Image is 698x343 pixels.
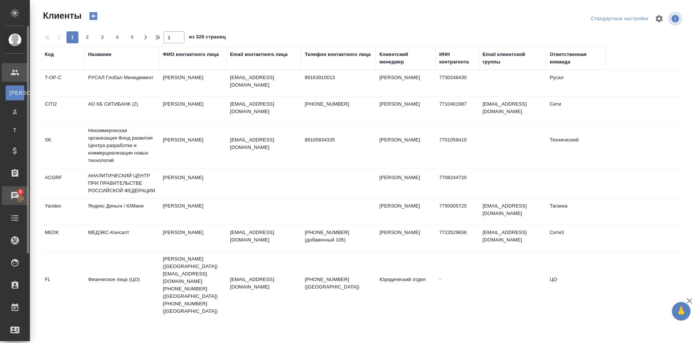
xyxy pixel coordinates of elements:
[435,132,479,159] td: 7701058410
[41,70,84,96] td: T-OP-C
[589,13,650,25] div: split button
[546,97,606,123] td: Сити
[435,225,479,251] td: 7723529656
[2,186,28,205] a: 8
[439,51,475,66] div: ИНН контрагента
[546,199,606,225] td: Таганка
[376,97,435,123] td: [PERSON_NAME]
[546,70,606,96] td: Русал
[163,51,219,58] div: ФИО контактного лица
[435,170,479,196] td: 7708244720
[81,34,93,41] span: 2
[230,74,297,89] p: [EMAIL_ADDRESS][DOMAIN_NAME]
[41,10,81,22] span: Клиенты
[84,225,159,251] td: МЕДЭКС-Консалт
[81,31,93,43] button: 2
[41,170,84,196] td: ACGRF
[479,225,546,251] td: [EMAIL_ADDRESS][DOMAIN_NAME]
[376,272,435,298] td: Юридический отдел
[650,10,668,28] span: Настроить таблицу
[435,97,479,123] td: 7710401987
[435,199,479,225] td: 7750005725
[230,51,288,58] div: Email контактного лица
[376,170,435,196] td: [PERSON_NAME]
[84,272,159,298] td: Физическое лицо (ЦО)
[305,229,372,244] p: [PHONE_NUMBER] (добавочный 105)
[550,51,602,66] div: Ответственная команда
[159,132,226,159] td: [PERSON_NAME]
[546,225,606,251] td: Сити3
[159,70,226,96] td: [PERSON_NAME]
[376,132,435,159] td: [PERSON_NAME]
[305,74,372,81] p: 89163910013
[230,276,297,291] p: [EMAIL_ADDRESS][DOMAIN_NAME]
[230,229,297,244] p: [EMAIL_ADDRESS][DOMAIN_NAME]
[111,34,123,41] span: 4
[84,97,159,123] td: АО КБ СИТИБАНК (2)
[230,100,297,115] p: [EMAIL_ADDRESS][DOMAIN_NAME]
[159,225,226,251] td: [PERSON_NAME]
[6,104,24,119] a: Д
[376,70,435,96] td: [PERSON_NAME]
[96,34,108,41] span: 3
[672,302,691,321] button: 🙏
[6,85,24,100] a: [PERSON_NAME]
[546,272,606,298] td: ЦО
[41,97,84,123] td: CITI2
[379,51,432,66] div: Клиентский менеджер
[376,225,435,251] td: [PERSON_NAME]
[305,136,372,144] p: 89105834335
[483,51,542,66] div: Email клиентской группы
[376,199,435,225] td: [PERSON_NAME]
[675,303,688,319] span: 🙏
[41,132,84,159] td: SK
[84,10,102,22] button: Создать
[305,51,371,58] div: Телефон контактного лица
[435,272,479,298] td: -
[230,136,297,151] p: [EMAIL_ADDRESS][DOMAIN_NAME]
[546,132,606,159] td: Технический
[305,276,372,291] p: [PHONE_NUMBER] ([GEOGRAPHIC_DATA])
[126,34,138,41] span: 5
[111,31,123,43] button: 4
[41,225,84,251] td: MEDK
[15,188,26,196] span: 8
[96,31,108,43] button: 3
[159,252,226,319] td: [PERSON_NAME] ([GEOGRAPHIC_DATA]) [EMAIL_ADDRESS][DOMAIN_NAME] [PHONE_NUMBER] ([GEOGRAPHIC_DATA])...
[9,127,21,134] span: Т
[6,123,24,138] a: Т
[668,12,684,26] span: Посмотреть информацию
[45,51,54,58] div: Код
[88,51,111,58] div: Название
[159,199,226,225] td: [PERSON_NAME]
[9,108,21,115] span: Д
[126,31,138,43] button: 5
[435,70,479,96] td: 7730248430
[305,100,372,108] p: [PHONE_NUMBER]
[9,89,21,97] span: [PERSON_NAME]
[84,168,159,198] td: АНАЛИТИЧЕСКИЙ ЦЕНТР ПРИ ПРАВИТЕЛЬСТВЕ РОССИЙСКОЙ ФЕДЕРАЦИИ
[84,123,159,168] td: Некоммерческая организация Фонд развития Центра разработки и коммерциализации новых технологий
[159,97,226,123] td: [PERSON_NAME]
[479,97,546,123] td: [EMAIL_ADDRESS][DOMAIN_NAME]
[159,170,226,196] td: [PERSON_NAME]
[189,32,226,43] span: из 326 страниц
[41,199,84,225] td: Yandex
[84,199,159,225] td: Яндекс Деньги / ЮМани
[479,199,546,225] td: [EMAIL_ADDRESS][DOMAIN_NAME]
[41,272,84,298] td: FL
[84,70,159,96] td: РУСАЛ Глобал Менеджмент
